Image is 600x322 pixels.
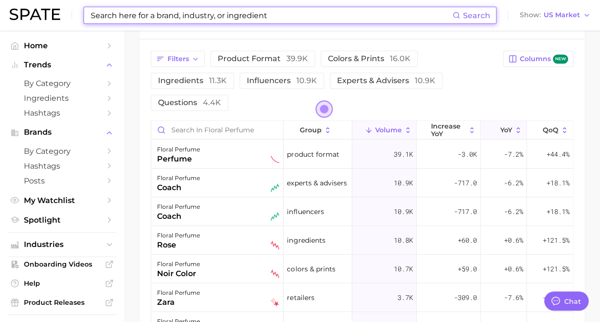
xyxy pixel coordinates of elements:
[157,239,200,251] div: rose
[394,177,413,189] span: 10.9k
[151,226,573,255] button: floral perfumeroseseasonal declineringredients10.8k+60.0+0.6%+121.5%
[520,12,541,18] span: Show
[284,121,352,140] button: group
[504,263,523,275] span: +0.6%
[394,263,413,275] span: 10.7k
[24,298,100,307] span: Product Releases
[415,76,435,85] span: 10.9k
[8,106,116,120] a: Hashtags
[24,260,100,268] span: Onboarding Videos
[454,206,477,217] span: -717.0
[151,169,573,197] button: floral perfumecoachseasonal riserexperts & advisers10.9k-717.0-6.2%+18.1%
[271,212,279,221] img: seasonal riser
[543,235,569,246] span: +121.5%
[8,125,116,140] button: Brands
[517,9,593,21] button: ShowUS Market
[151,283,573,312] button: floral perfumezarafalling starretailers3.7k-309.0-7.6%-100.0%
[8,237,116,252] button: Industries
[271,155,279,163] img: sustained decliner
[24,215,100,225] span: Spotlight
[543,292,569,303] span: -100.0%
[8,76,116,91] a: by Category
[157,172,200,184] div: floral perfume
[24,61,100,69] span: Trends
[417,121,481,140] button: increase YoY
[24,279,100,288] span: Help
[24,196,100,205] span: My Watchlist
[24,176,100,185] span: Posts
[209,76,227,85] span: 11.3k
[24,128,100,137] span: Brands
[157,287,200,299] div: floral perfume
[8,213,116,227] a: Spotlight
[8,257,116,271] a: Onboarding Videos
[218,54,308,63] span: product format
[503,51,573,67] button: Columnsnew
[544,12,580,18] span: US Market
[504,292,523,303] span: -7.6%
[287,149,339,160] span: product format
[337,76,435,85] span: experts & advisers
[398,292,413,303] span: 3.7k
[8,159,116,173] a: Hashtags
[151,121,283,139] input: Search in floral perfume
[8,91,116,106] a: Ingredients
[157,258,200,270] div: floral perfume
[10,9,60,20] img: SPATE
[24,147,100,156] span: by Category
[157,182,200,193] div: coach
[8,193,116,208] a: My Watchlist
[287,206,324,217] span: influencers
[454,177,477,189] span: -717.0
[431,122,466,138] span: increase YoY
[547,149,569,160] span: +44.4%
[394,149,413,160] span: 39.1k
[504,235,523,246] span: +0.6%
[287,292,314,303] span: retailers
[458,149,477,160] span: -3.0k
[24,240,100,249] span: Industries
[390,54,411,63] span: 16.0k
[316,100,333,118] button: Open the dialog
[300,126,322,134] span: group
[287,177,347,189] span: experts & advisers
[287,235,325,246] span: ingredients
[157,230,200,241] div: floral perfume
[271,298,279,307] img: falling star
[8,38,116,53] a: Home
[24,79,100,88] span: by Category
[24,94,100,103] span: Ingredients
[8,144,116,159] a: by Category
[547,206,569,217] span: +18.1%
[504,206,523,217] span: -6.2%
[8,58,116,72] button: Trends
[463,11,490,20] span: Search
[168,55,189,63] span: Filters
[157,144,200,155] div: floral perfume
[24,108,100,118] span: Hashtags
[24,41,100,50] span: Home
[24,161,100,171] span: Hashtags
[158,98,221,107] span: questions
[500,126,512,134] span: YoY
[90,7,453,23] input: Search here for a brand, industry, or ingredient
[352,121,416,140] button: Volume
[520,54,568,64] span: Columns
[547,177,569,189] span: +18.1%
[553,54,568,64] span: new
[151,255,573,283] button: floral perfumenoir colorseasonal declinercolors & prints10.7k+59.0+0.6%+121.5%
[157,268,200,279] div: noir color
[394,235,413,246] span: 10.8k
[271,183,279,192] img: seasonal riser
[286,54,308,63] span: 39.9k
[8,276,116,290] a: Help
[375,126,402,134] span: Volume
[151,51,205,67] button: Filters
[151,140,573,169] button: floral perfumeperfumesustained declinerproduct format39.1k-3.0k-7.2%+44.4%
[458,263,477,275] span: +59.0
[203,98,221,107] span: 4.4k
[543,263,569,275] span: +121.5%
[271,269,279,278] img: seasonal decliner
[8,295,116,310] a: Product Releases
[287,263,335,275] span: colors & prints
